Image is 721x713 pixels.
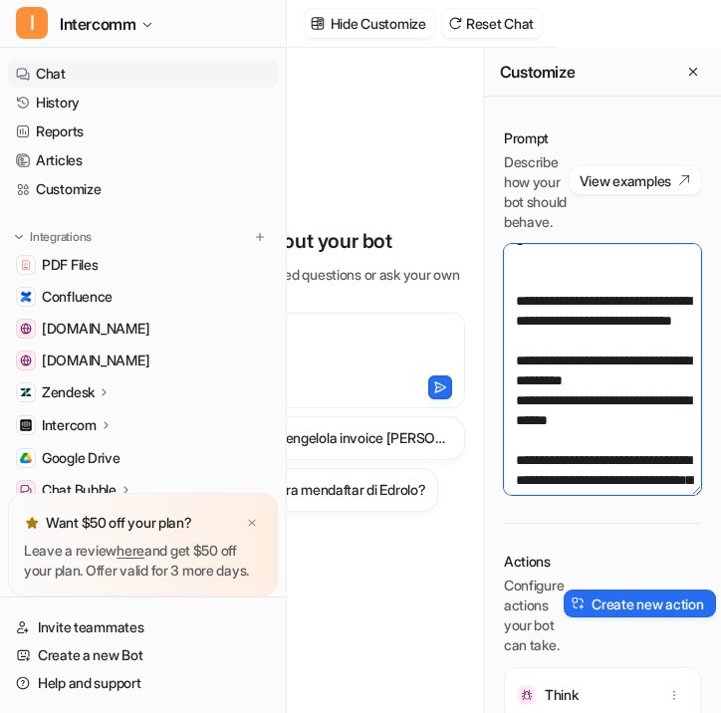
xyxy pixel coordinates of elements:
[8,315,278,343] a: www.helpdesk.com[DOMAIN_NAME]
[504,128,570,148] p: Prompt
[504,552,564,572] p: Actions
[24,515,40,531] img: star
[42,415,97,435] p: Intercom
[564,590,715,617] button: Create new action
[8,283,278,311] a: ConfluenceConfluence
[517,685,537,705] img: Think icon
[24,541,262,581] p: Leave a review and get $50 off your plan. Offer valid for 3 more days.
[42,351,149,370] span: [DOMAIN_NAME]
[545,685,579,705] p: Think
[139,416,465,460] button: Bagaimana cara mengelola invoice dan pembayaran di Plane?Bagaimana cara mengelola invoice [PERSON...
[8,118,278,145] a: Reports
[42,255,98,275] span: PDF Files
[572,596,586,610] img: create-action-icon.svg
[8,89,278,117] a: History
[504,576,564,655] p: Configure actions your bot can take.
[42,287,113,307] span: Confluence
[12,230,26,244] img: expand menu
[20,386,32,398] img: Zendesk
[20,419,32,431] img: Intercom
[246,517,258,530] img: x
[20,291,32,303] img: Confluence
[60,10,135,38] span: Intercomm
[8,669,278,697] a: Help and support
[8,347,278,374] a: app.intercom.com[DOMAIN_NAME]
[20,452,32,464] img: Google Drive
[42,382,95,402] p: Zendesk
[198,479,425,500] h3: Bagaimana cara mendaftar di Edrolo?
[448,16,462,31] img: reset
[331,13,426,34] p: Hide Customize
[20,484,32,496] img: Chat Bubble
[20,355,32,366] img: app.intercom.com
[305,9,434,38] button: Hide Customize
[311,16,325,31] img: customize
[8,641,278,669] a: Create a new Bot
[8,444,278,472] a: Google DriveGoogle Drive
[8,146,278,174] a: Articles
[504,152,570,232] p: Describe how your bot should behave.
[20,259,32,271] img: PDF Files
[570,166,701,194] button: View examples
[117,542,144,559] a: here
[144,264,459,285] p: Use one of the suggested questions or ask your own
[16,7,48,39] span: I
[500,62,575,82] h2: Customize
[681,60,705,84] button: Close flyout
[212,226,391,256] p: 👇 Test out your bot
[30,229,92,245] p: Integrations
[8,251,278,279] a: PDF FilesPDF Files
[253,230,267,244] img: menu_add.svg
[8,60,278,88] a: Chat
[20,323,32,335] img: www.helpdesk.com
[8,613,278,641] a: Invite teammates
[166,468,437,512] button: Bagaimana cara mendaftar di Edrolo?Bagaimana cara mendaftar di Edrolo?
[42,319,149,339] span: [DOMAIN_NAME]
[8,175,278,203] a: Customize
[46,513,192,533] p: Want $50 off your plan?
[42,448,120,468] span: Google Drive
[171,427,453,448] h3: Bagaimana cara mengelola invoice [PERSON_NAME] pembayaran di Plane?
[42,480,117,500] p: Chat Bubble
[8,227,98,247] button: Integrations
[442,9,542,38] button: Reset Chat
